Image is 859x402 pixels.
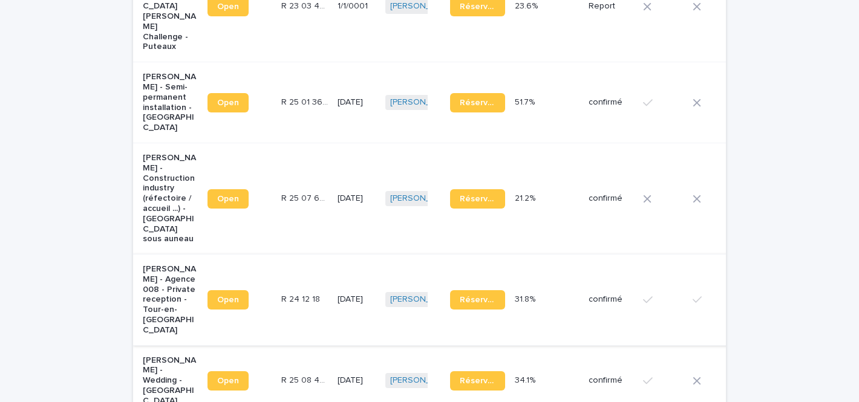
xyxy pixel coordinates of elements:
p: [PERSON_NAME] - Semi-permanent installation - [GEOGRAPHIC_DATA] [143,72,198,133]
span: Open [217,195,239,203]
a: Open [207,371,249,391]
a: Réservation [450,93,505,112]
span: Open [217,2,239,11]
span: Open [217,296,239,304]
a: [PERSON_NAME] [390,375,456,386]
p: Report [589,1,633,11]
span: Réservation [460,377,495,385]
span: Open [217,377,239,385]
p: 21.2% [515,191,538,204]
a: [PERSON_NAME] [390,193,456,204]
tr: [PERSON_NAME] - Construction industry (réfectoire / accueil ...) - [GEOGRAPHIC_DATA] sous auneauO... [133,143,826,254]
p: 31.8% [515,292,538,305]
p: [DATE] [338,193,376,204]
p: R 25 07 653 [281,191,330,204]
span: Réservation [460,2,495,11]
p: confirmé [589,375,633,386]
a: Réservation [450,290,505,310]
p: [DATE] [338,294,376,305]
p: R 24 12 18 [281,292,322,305]
p: [PERSON_NAME] - Construction industry (réfectoire / accueil ...) - [GEOGRAPHIC_DATA] sous auneau [143,153,198,244]
tr: [PERSON_NAME] - Agence 008 - Private reception - Tour-en-[GEOGRAPHIC_DATA]OpenR 24 12 18R 24 12 1... [133,254,826,346]
p: confirmé [589,294,633,305]
span: Réservation [460,99,495,107]
span: Réservation [460,296,495,304]
p: confirmé [589,97,633,108]
p: [DATE] [338,375,376,386]
a: Open [207,93,249,112]
a: [PERSON_NAME] [390,1,456,11]
p: 1/1/0001 [338,1,376,11]
p: R 25 01 3620 [281,95,330,108]
p: 51.7% [515,95,537,108]
p: [DATE] [338,97,376,108]
a: [PERSON_NAME] [390,97,456,108]
span: Open [217,99,239,107]
a: Open [207,290,249,310]
p: [PERSON_NAME] - Agence 008 - Private reception - Tour-en-[GEOGRAPHIC_DATA] [143,264,198,336]
a: Réservation [450,371,505,391]
a: Réservation [450,189,505,209]
span: Réservation [460,195,495,203]
a: [PERSON_NAME] [390,294,456,305]
tr: [PERSON_NAME] - Semi-permanent installation - [GEOGRAPHIC_DATA]OpenR 25 01 3620R 25 01 3620 [DATE... [133,62,826,143]
p: 34.1% [515,373,538,386]
a: Open [207,189,249,209]
p: confirmé [589,193,633,204]
p: R 25 08 408 [281,373,330,386]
